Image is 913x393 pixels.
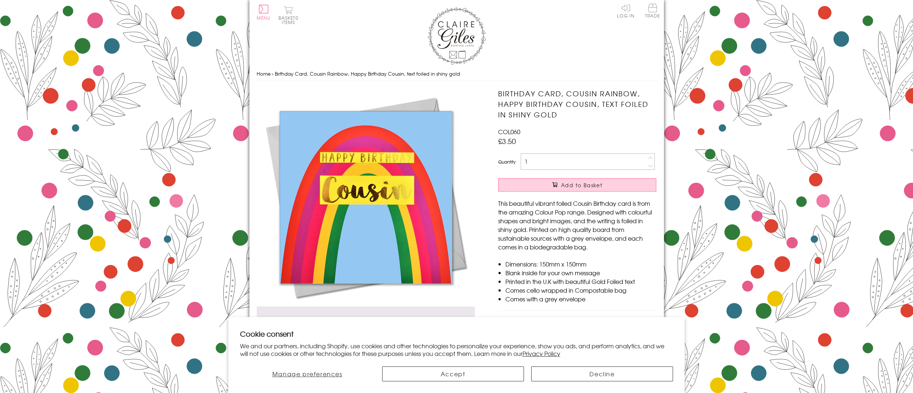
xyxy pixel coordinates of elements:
button: Menu [257,5,271,20]
a: Trade [645,4,660,19]
span: › [272,70,273,77]
li: Comes cello wrapped in Compostable bag [505,286,656,294]
label: Quantity [498,159,516,165]
p: This beautiful vibrant foiled Cousin Birthday card is from the amazing Colour Pop range. Designed... [498,199,656,251]
button: Accept [382,366,524,381]
button: Decline [531,366,673,381]
li: Printed in the U.K with beautiful Gold Foiled text [505,277,656,286]
span: Menu [257,15,271,21]
span: £3.50 [498,136,516,146]
button: Manage preferences [240,366,375,381]
img: Birthday Card, Cousin Rainbow, Happy Birthday Cousin, text foiled in shiny gold [257,88,475,306]
nav: breadcrumbs [257,67,657,81]
span: Birthday Card, Cousin Rainbow, Happy Birthday Cousin, text foiled in shiny gold [275,70,460,77]
button: Add to Basket [498,178,656,192]
button: Basket0 items [279,6,299,24]
p: We and our partners, including Shopify, use cookies and other technologies to personalize your ex... [240,342,673,357]
li: Comes with a grey envelope [505,294,656,303]
span: Add to Basket [561,181,602,189]
li: Blank inside for your own message [505,268,656,277]
h2: Cookie consent [240,329,673,339]
h1: Birthday Card, Cousin Rainbow, Happy Birthday Cousin, text foiled in shiny gold [498,88,656,120]
span: 0 items [282,15,299,25]
span: Manage preferences [272,369,343,378]
li: Dimensions: 150mm x 150mm [505,260,656,268]
span: COL060 [498,127,520,136]
span: Trade [645,4,660,18]
a: Log In [617,4,634,18]
a: Home [257,70,271,77]
img: Claire Giles Greetings Cards [428,7,486,65]
a: Privacy Policy [522,349,560,358]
